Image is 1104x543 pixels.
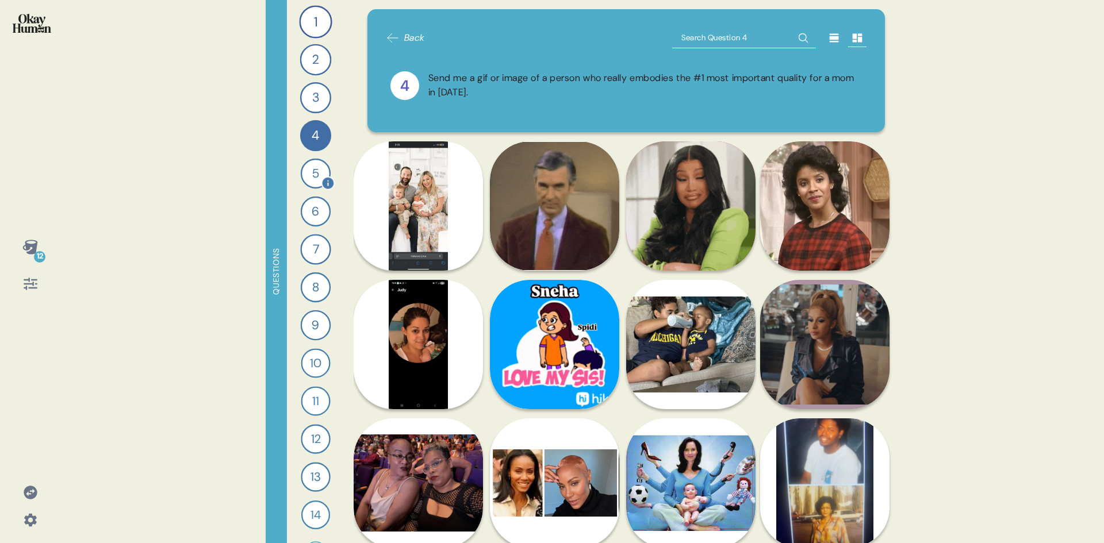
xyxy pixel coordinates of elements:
div: 3 [300,82,331,113]
div: 10 [301,348,330,378]
div: 6 [301,197,331,226]
div: 12 [301,424,330,453]
div: 7 [300,234,331,264]
div: 4 [300,120,331,151]
div: Send me a gif or image of a person who really embodies the #1 most important quality for a mom in... [428,71,862,100]
div: 8 [301,272,331,302]
img: okayhuman.3b1b6348.png [13,14,51,33]
input: Search Question 4 [672,28,816,48]
div: 5 [301,159,331,188]
div: 14 [301,500,330,529]
span: Back [404,31,425,45]
div: 1 [299,5,332,38]
div: 11 [301,386,330,415]
div: 2 [300,44,332,76]
div: 9 [301,310,331,341]
div: 4 [390,71,419,100]
div: 13 [301,462,330,491]
div: 12 [34,251,45,263]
